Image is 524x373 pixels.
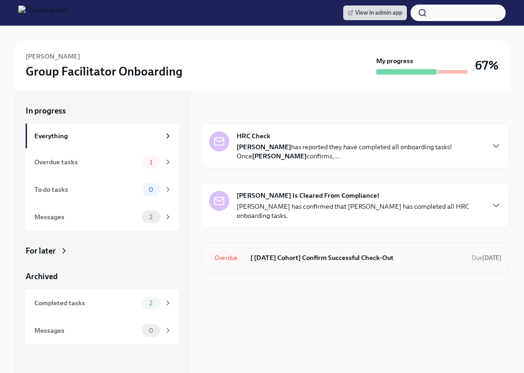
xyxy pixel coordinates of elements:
a: Messages2 [26,203,179,231]
strong: [PERSON_NAME] [237,143,291,151]
h6: [PERSON_NAME] [26,51,80,61]
strong: HRC Check [237,131,270,141]
a: Completed tasks2 [26,289,179,317]
a: Overdue tasks1 [26,148,179,176]
span: 2 [144,300,158,307]
div: Completed tasks [34,298,138,308]
div: Everything [34,131,160,141]
h6: [ [DATE] Cohort] Confirm Successful Check-Out [250,253,465,263]
h3: Group Facilitator Onboarding [26,63,183,80]
strong: My progress [376,56,413,65]
span: 0 [143,327,159,334]
a: Everything [26,124,179,148]
div: Messages [34,325,138,335]
span: Overdue [209,254,243,261]
a: For later [26,245,179,256]
strong: [PERSON_NAME] Is Cleared From Compliance! [237,191,379,200]
a: To do tasks0 [26,176,179,203]
a: Archived [26,271,179,282]
p: [PERSON_NAME] has confirmed that [PERSON_NAME] has completed all HRC onboarding tasks. [237,202,483,220]
span: July 6th, 2025 09:00 [472,254,502,262]
a: In progress [26,105,179,116]
p: has reported they have completed all onboarding tasks! Once confirms,... [237,142,483,161]
div: Overdue tasks [34,157,138,167]
span: 1 [144,159,158,166]
a: Overdue[ [DATE] Cohort] Confirm Successful Check-OutDue[DATE] [209,250,502,265]
div: Messages [34,212,138,222]
a: View in admin app [343,5,407,20]
span: Due [472,254,502,261]
h3: 67% [475,57,498,74]
strong: [PERSON_NAME] [252,152,307,160]
div: To do tasks [34,184,138,195]
a: Messages0 [26,317,179,344]
div: For later [26,245,56,256]
span: View in admin app [348,8,402,17]
img: CharlieHealth [18,5,67,20]
div: In progress [201,105,242,116]
strong: [DATE] [482,254,502,261]
span: 2 [144,214,158,221]
span: 0 [143,186,159,193]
